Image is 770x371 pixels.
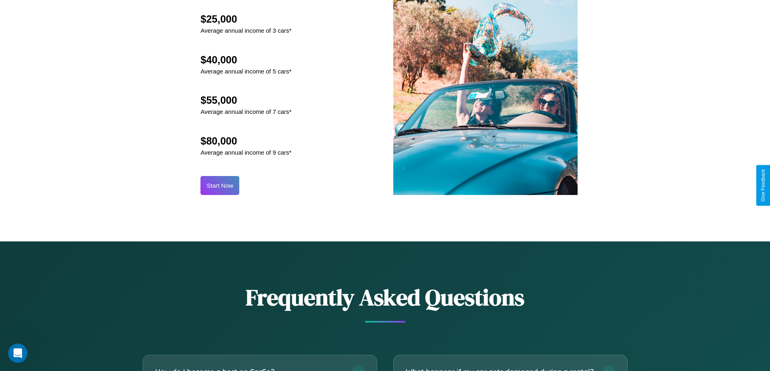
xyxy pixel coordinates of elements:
[200,54,291,66] h2: $40,000
[8,344,27,363] iframe: Intercom live chat
[200,135,291,147] h2: $80,000
[200,25,291,36] p: Average annual income of 3 cars*
[200,106,291,117] p: Average annual income of 7 cars*
[200,94,291,106] h2: $55,000
[143,282,628,313] h2: Frequently Asked Questions
[760,169,766,202] div: Give Feedback
[200,176,239,195] button: Start Now
[200,147,291,158] p: Average annual income of 9 cars*
[200,66,291,77] p: Average annual income of 5 cars*
[200,13,291,25] h2: $25,000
